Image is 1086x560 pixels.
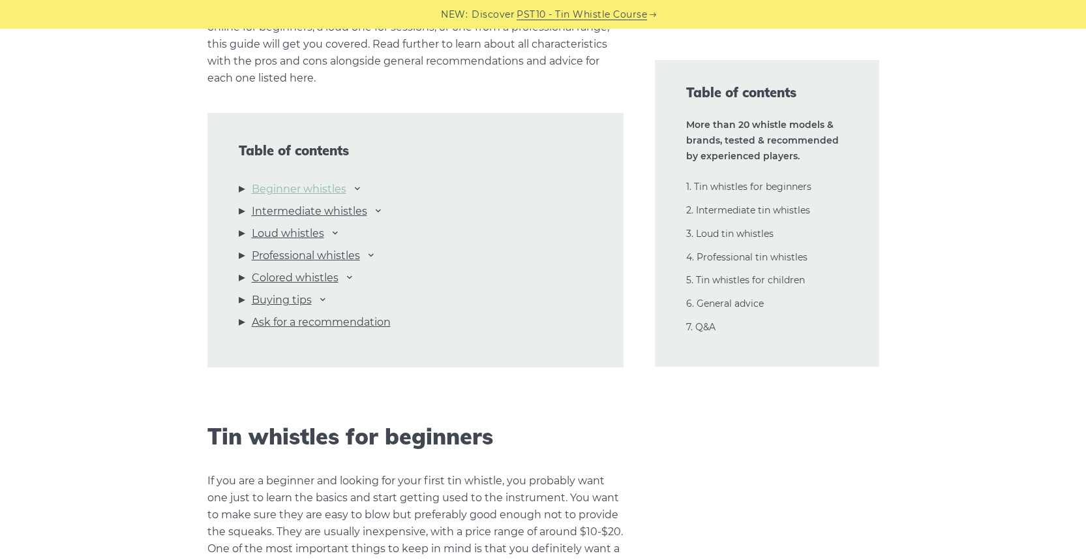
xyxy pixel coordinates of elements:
a: 6. General advice [686,298,764,309]
a: 1. Tin whistles for beginners [686,181,811,193]
a: Ask for a recommendation [252,314,391,331]
a: 7. Q&A [686,321,716,333]
a: Buying tips [252,292,312,309]
span: Table of contents [239,143,592,159]
a: Professional whistles [252,247,360,264]
strong: More than 20 whistle models & brands, tested & recommended by experienced players. [686,119,839,162]
a: PST10 - Tin Whistle Course [517,7,647,22]
a: 3. Loud tin whistles [686,228,774,240]
a: Intermediate whistles [252,203,367,220]
span: Table of contents [686,84,848,102]
a: Loud whistles [252,225,324,242]
p: Whether you are just getting started and looking for the best tin whistle to buy online for begin... [207,2,624,87]
span: NEW: [441,7,468,22]
a: 2. Intermediate tin whistles [686,204,810,216]
span: Discover [472,7,515,22]
a: 4. Professional tin whistles [686,251,807,263]
a: Colored whistles [252,270,339,287]
h2: Tin whistles for beginners [207,424,624,450]
a: 5. Tin whistles for children [686,274,805,286]
a: Beginner whistles [252,181,346,198]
